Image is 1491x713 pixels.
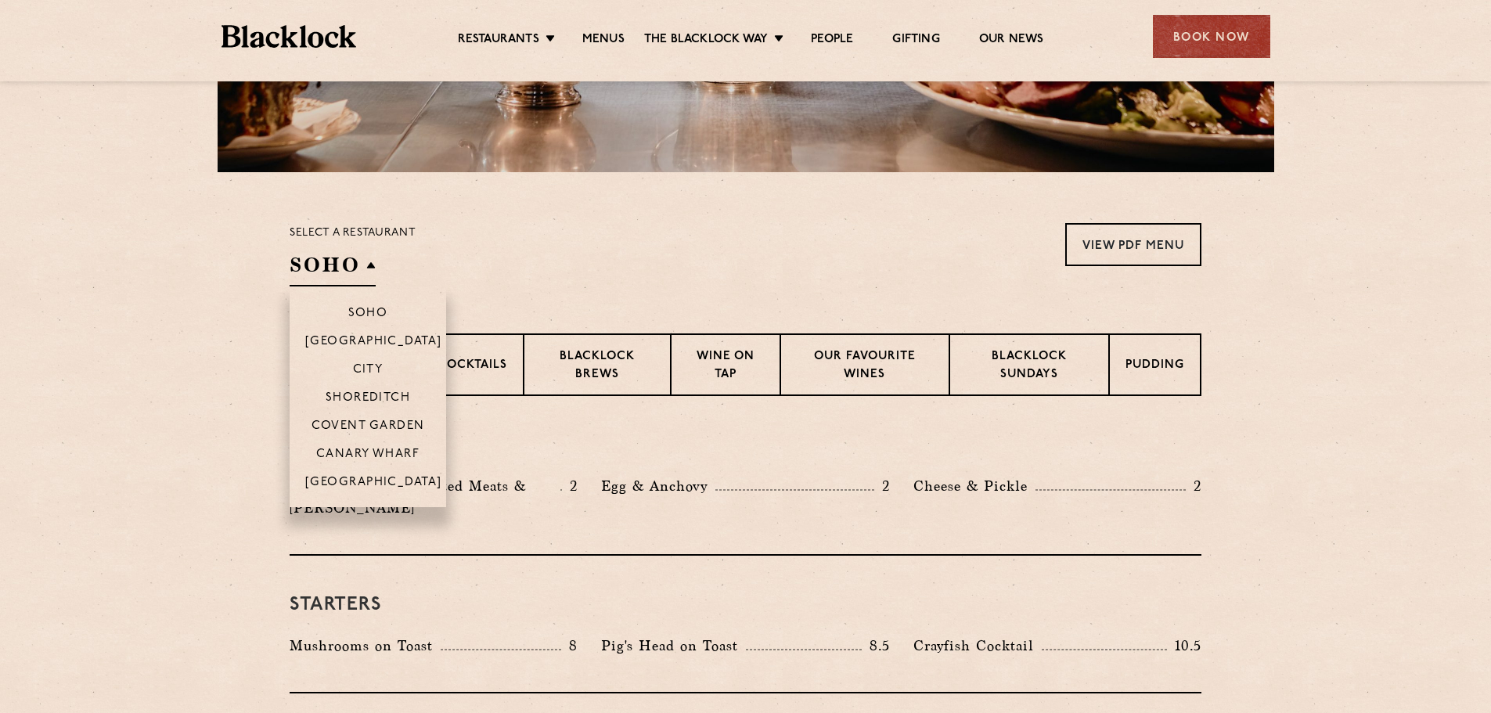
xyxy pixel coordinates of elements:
p: Cocktails [438,357,507,376]
div: Book Now [1153,15,1270,58]
p: 2 [1186,476,1201,496]
p: City [353,363,384,379]
p: Canary Wharf [316,448,420,463]
p: Covent Garden [312,420,425,435]
p: Blacklock Sundays [966,348,1093,385]
h3: Starters [290,595,1201,615]
a: Gifting [892,32,939,49]
p: Our favourite wines [797,348,932,385]
p: Wine on Tap [687,348,764,385]
p: 10.5 [1167,636,1201,656]
h2: SOHO [290,251,376,286]
p: [GEOGRAPHIC_DATA] [305,476,442,492]
p: Pig's Head on Toast [601,635,746,657]
p: Pudding [1125,357,1184,376]
p: 8 [561,636,578,656]
p: Soho [348,307,388,322]
p: Cheese & Pickle [913,475,1035,497]
p: Crayfish Cocktail [913,635,1042,657]
p: Select a restaurant [290,223,416,243]
img: BL_Textured_Logo-footer-cropped.svg [221,25,357,48]
p: Blacklock Brews [540,348,654,385]
p: 2 [874,476,890,496]
p: 2 [562,476,578,496]
p: 8.5 [862,636,890,656]
a: Our News [979,32,1044,49]
p: Shoreditch [326,391,411,407]
p: Egg & Anchovy [601,475,715,497]
p: Mushrooms on Toast [290,635,441,657]
p: [GEOGRAPHIC_DATA] [305,335,442,351]
a: The Blacklock Way [644,32,768,49]
a: Restaurants [458,32,539,49]
a: People [811,32,853,49]
a: Menus [582,32,625,49]
h3: Pre Chop Bites [290,435,1201,456]
a: View PDF Menu [1065,223,1201,266]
